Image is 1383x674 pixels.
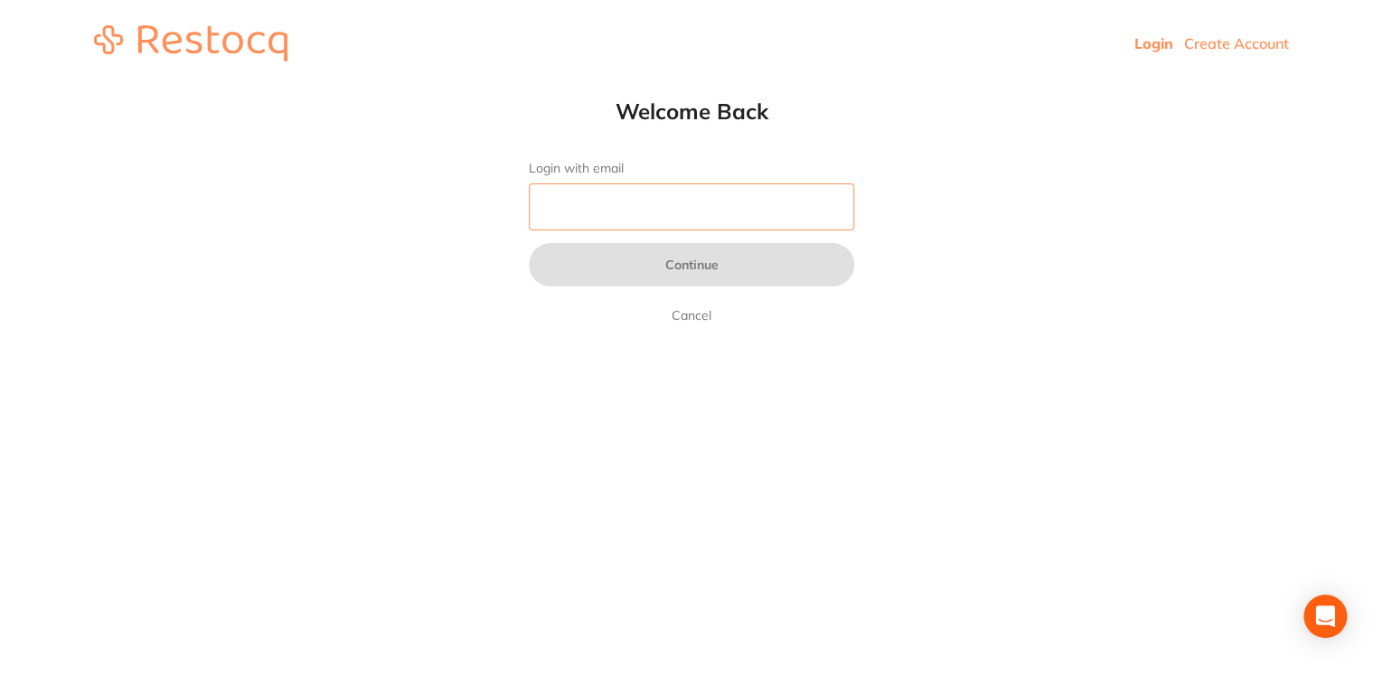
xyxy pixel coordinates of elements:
[1134,34,1173,52] a: Login
[493,98,890,125] h1: Welcome Back
[1184,34,1289,52] a: Create Account
[94,25,287,61] img: restocq_logo.svg
[529,161,854,176] label: Login with email
[529,243,854,286] button: Continue
[668,304,715,326] a: Cancel
[1303,594,1347,638] div: Open Intercom Messenger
